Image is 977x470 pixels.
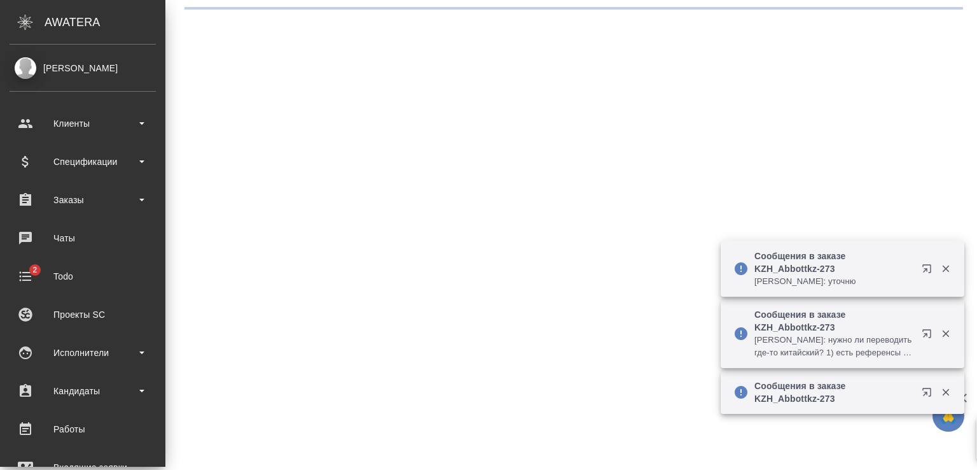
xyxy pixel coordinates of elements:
p: Сообщения в заказе KZH_Abbottkz-273 [754,380,913,405]
span: 2 [25,264,45,276]
a: Проекты SC [3,299,162,331]
div: Todo [10,267,156,286]
p: Сообщения в заказе KZH_Abbottkz-273 [754,308,913,334]
a: Работы [3,413,162,445]
button: Закрыть [932,387,959,398]
p: [PERSON_NAME]: уточню [754,275,913,288]
button: Открыть в новой вкладке [914,321,945,352]
p: [PERSON_NAME]: нужно ли переводить где-то китайский? 1) есть референсы на китайском 2) на одном г... [754,334,913,359]
div: [PERSON_NAME] [10,61,156,75]
div: Спецификации [10,152,156,171]
div: Клиенты [10,114,156,133]
div: AWATERA [45,10,165,35]
a: Чаты [3,222,162,254]
button: Открыть в новой вкладке [914,256,945,287]
p: Сообщения в заказе KZH_Abbottkz-273 [754,250,913,275]
div: Работы [10,420,156,439]
button: Закрыть [932,328,959,339]
button: Закрыть [932,263,959,274]
div: Чаты [10,229,156,248]
div: Кандидаты [10,381,156,401]
div: Проекты SC [10,305,156,324]
div: Заказы [10,190,156,210]
a: 2Todo [3,260,162,292]
div: Исполнители [10,343,156,362]
button: Открыть в новой вкладке [914,380,945,410]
